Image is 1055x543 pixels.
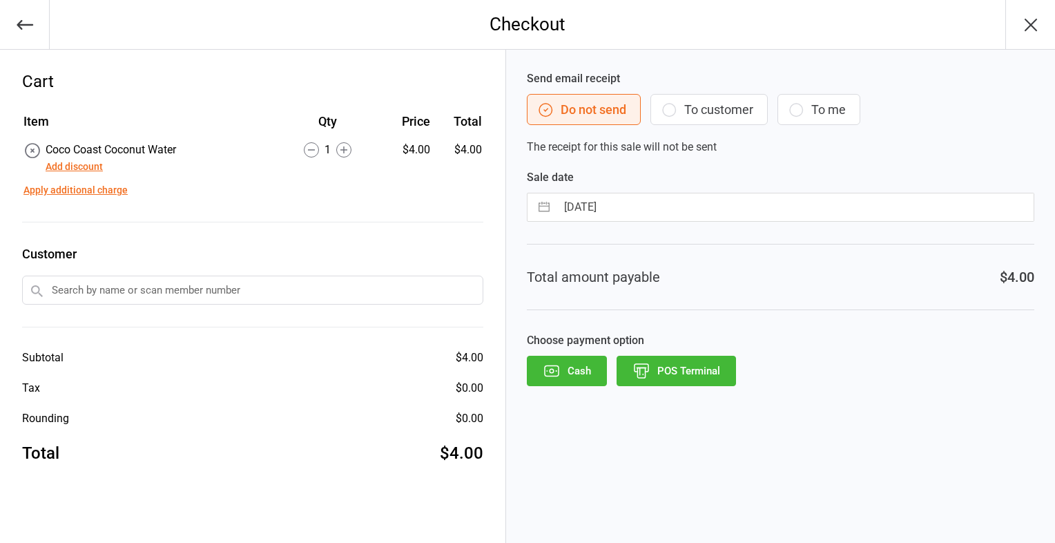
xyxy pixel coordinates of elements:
[527,332,1034,349] label: Choose payment option
[456,350,483,366] div: $4.00
[23,183,128,198] button: Apply additional charge
[380,142,430,158] div: $4.00
[380,112,430,131] div: Price
[440,441,483,466] div: $4.00
[456,380,483,397] div: $0.00
[527,267,660,287] div: Total amount payable
[22,245,483,263] label: Customer
[22,350,64,366] div: Subtotal
[617,356,736,386] button: POS Terminal
[436,112,483,140] th: Total
[527,70,1034,87] label: Send email receipt
[277,142,380,158] div: 1
[456,410,483,427] div: $0.00
[527,356,607,386] button: Cash
[23,112,275,140] th: Item
[22,410,69,427] div: Rounding
[22,441,59,466] div: Total
[46,160,103,174] button: Add discount
[1000,267,1034,287] div: $4.00
[277,112,380,140] th: Qty
[777,94,860,125] button: To me
[650,94,768,125] button: To customer
[527,94,641,125] button: Do not send
[527,70,1034,155] div: The receipt for this sale will not be sent
[46,143,176,156] span: Coco Coast Coconut Water
[22,380,40,397] div: Tax
[22,276,483,305] input: Search by name or scan member number
[436,142,483,175] td: $4.00
[22,69,483,94] div: Cart
[527,169,1034,186] label: Sale date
